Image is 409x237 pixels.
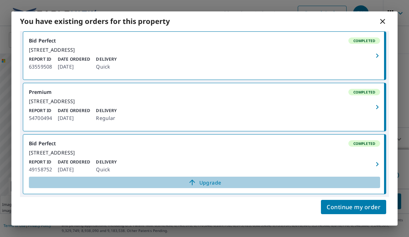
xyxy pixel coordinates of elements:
div: Premium [29,89,380,95]
span: Completed [349,141,379,146]
div: [STREET_ADDRESS] [29,47,380,53]
p: Regular [96,114,117,122]
p: Date Ordered [58,56,90,62]
a: Bid PerfectCompleted[STREET_ADDRESS]Report ID49158752Date Ordered[DATE]DeliveryQuickUpgrade [23,135,386,194]
p: 49158752 [29,165,52,174]
div: [STREET_ADDRESS] [29,150,380,156]
a: Upgrade [29,177,380,188]
button: Continue my order [321,200,386,214]
p: Delivery [96,56,117,62]
b: You have existing orders for this property [20,16,170,26]
p: Delivery [96,107,117,114]
div: Bid Perfect [29,140,380,147]
div: [STREET_ADDRESS] [29,98,380,105]
p: [DATE] [58,165,90,174]
p: Quick [96,62,117,71]
p: 63559508 [29,62,52,71]
p: Delivery [96,159,117,165]
a: Bid PerfectCompleted[STREET_ADDRESS]Report ID63559508Date Ordered[DATE]DeliveryQuick [23,32,386,80]
p: Report ID [29,159,52,165]
p: 54700494 [29,114,52,122]
span: Continue my order [327,202,380,212]
span: Upgrade [33,178,376,187]
span: Completed [349,90,379,95]
p: Report ID [29,56,52,62]
div: Bid Perfect [29,37,380,44]
a: PremiumCompleted[STREET_ADDRESS]Report ID54700494Date Ordered[DATE]DeliveryRegular [23,83,386,131]
p: Date Ordered [58,159,90,165]
p: Date Ordered [58,107,90,114]
span: Completed [349,38,379,43]
p: Report ID [29,107,52,114]
p: [DATE] [58,62,90,71]
p: [DATE] [58,114,90,122]
p: Quick [96,165,117,174]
